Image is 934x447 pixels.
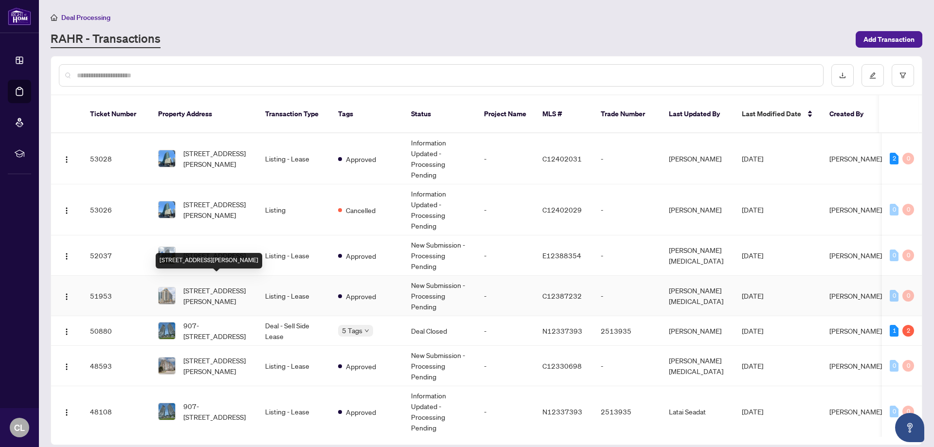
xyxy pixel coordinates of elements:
span: Approved [346,361,376,372]
td: - [593,184,661,235]
img: Logo [63,207,71,215]
span: [STREET_ADDRESS][PERSON_NAME] [183,148,250,169]
span: [PERSON_NAME] [829,326,882,335]
td: Listing - Lease [257,276,330,316]
th: Last Modified Date [734,95,822,133]
td: [PERSON_NAME][MEDICAL_DATA] [661,346,734,386]
div: 0 [890,250,898,261]
div: 0 [890,204,898,215]
span: [PERSON_NAME] [829,251,882,260]
button: Logo [59,358,74,374]
span: E12388354 [542,251,581,260]
td: - [593,346,661,386]
span: Cancelled [346,205,376,215]
img: thumbnail-img [159,403,175,420]
button: Logo [59,151,74,166]
td: [PERSON_NAME] [661,184,734,235]
div: 0 [902,250,914,261]
span: Approved [346,154,376,164]
img: Logo [63,252,71,260]
img: thumbnail-img [159,322,175,339]
td: Listing - Lease [257,133,330,184]
button: Logo [59,202,74,217]
div: 2 [890,153,898,164]
td: New Submission - Processing Pending [403,346,476,386]
span: [DATE] [742,326,763,335]
td: Listing [257,184,330,235]
td: Listing - Lease [257,346,330,386]
span: N12337393 [542,326,582,335]
span: Deal Processing [61,13,110,22]
td: New Submission - Processing Pending [403,235,476,276]
td: - [476,235,535,276]
div: 0 [890,360,898,372]
span: Add Transaction [863,32,915,47]
div: 0 [890,406,898,417]
div: 0 [890,290,898,302]
button: Logo [59,404,74,419]
td: - [476,316,535,346]
td: - [476,386,535,437]
th: Trade Number [593,95,661,133]
img: Logo [63,363,71,371]
span: 5 Tags [342,325,362,336]
img: thumbnail-img [159,150,175,167]
div: 0 [902,290,914,302]
td: - [593,276,661,316]
td: - [476,276,535,316]
span: [PERSON_NAME] [829,361,882,370]
span: Last Modified Date [742,108,801,119]
span: download [839,72,846,79]
div: [STREET_ADDRESS][PERSON_NAME] [156,253,262,268]
span: down [364,328,369,333]
td: [PERSON_NAME] [661,316,734,346]
th: MLS # [535,95,593,133]
button: filter [892,64,914,87]
div: 1 [890,325,898,337]
span: [STREET_ADDRESS][PERSON_NAME] [183,199,250,220]
div: 0 [902,204,914,215]
span: C12330698 [542,361,582,370]
span: edit [869,72,876,79]
span: 907-[STREET_ADDRESS] [183,320,250,341]
span: C12387232 [542,291,582,300]
span: [STREET_ADDRESS] [183,250,246,261]
span: [DATE] [742,361,763,370]
button: edit [862,64,884,87]
span: [DATE] [742,251,763,260]
span: home [51,14,57,21]
th: Ticket Number [82,95,150,133]
span: Approved [346,407,376,417]
td: Listing - Lease [257,386,330,437]
td: Information Updated - Processing Pending [403,133,476,184]
img: Logo [63,409,71,416]
button: Open asap [895,413,924,442]
span: Approved [346,291,376,302]
span: [DATE] [742,407,763,416]
img: thumbnail-img [159,247,175,264]
td: Information Updated - Processing Pending [403,386,476,437]
td: 48108 [82,386,150,437]
img: thumbnail-img [159,201,175,218]
img: Logo [63,328,71,336]
span: CL [14,421,25,434]
td: 53026 [82,184,150,235]
td: Deal Closed [403,316,476,346]
th: Transaction Type [257,95,330,133]
th: Tags [330,95,403,133]
td: 50880 [82,316,150,346]
button: Logo [59,248,74,263]
th: Created By [822,95,880,133]
img: thumbnail-img [159,358,175,374]
img: thumbnail-img [159,287,175,304]
span: C12402029 [542,205,582,214]
span: C12402031 [542,154,582,163]
a: RAHR - Transactions [51,31,161,48]
span: [DATE] [742,154,763,163]
div: 0 [902,406,914,417]
th: Status [403,95,476,133]
img: Logo [63,293,71,301]
th: Last Updated By [661,95,734,133]
td: - [476,346,535,386]
span: [STREET_ADDRESS][PERSON_NAME] [183,285,250,306]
